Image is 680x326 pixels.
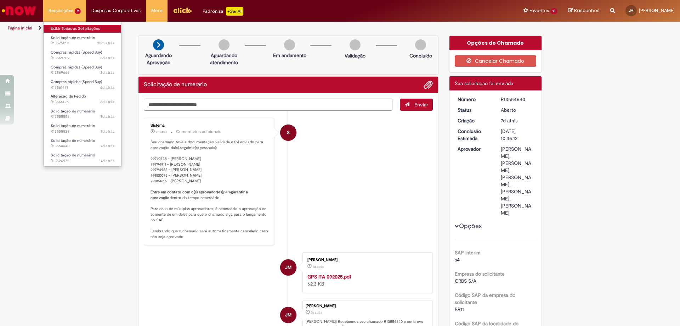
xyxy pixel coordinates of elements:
span: R13526972 [51,158,114,164]
time: 24/09/2025 08:08:34 [100,99,114,105]
ul: Requisições [43,21,121,167]
span: Compras rápidas (Speed Buy) [51,65,102,70]
span: JM [285,306,291,324]
div: Sistema [151,123,268,128]
span: S [287,124,290,141]
span: Rascunhos [574,7,600,14]
a: Aberto R13575019 : Solicitação de numerário [44,34,121,47]
img: ServiceNow [1,4,37,18]
span: s4 [455,256,460,263]
p: Aguardando Aprovação [141,52,176,66]
textarea: Digite sua mensagem aqui... [144,99,392,111]
span: Solicitação de numerário [51,153,95,158]
span: R13561426 [51,99,114,105]
img: img-circle-grey.png [350,39,361,50]
time: 27/09/2025 10:03:42 [156,130,167,134]
span: R13569709 [51,55,114,61]
span: BR11 [455,306,464,313]
span: 9 [75,8,81,14]
p: Concluído [409,52,432,59]
p: Em andamento [273,52,306,59]
a: Aberto R13569666 : Compras rápidas (Speed Buy) [44,63,121,77]
p: Validação [345,52,365,59]
span: 2d atrás [156,130,167,134]
span: Requisições [49,7,73,14]
time: 22/09/2025 14:32:01 [101,114,114,119]
span: More [151,7,162,14]
div: [PERSON_NAME] [307,258,425,262]
a: Aberto R13561426 : Alteração de Pedido [44,93,121,106]
span: R13555529 [51,129,114,134]
dt: Conclusão Estimada [452,128,496,142]
dt: Status [452,106,496,114]
small: Comentários adicionais [176,129,221,135]
b: Entre em contato com o(s) aprovador(es) [151,189,223,195]
a: Aberto R13526972 : Solicitação de numerário [44,151,121,165]
div: System [280,125,296,141]
button: Adicionar anexos [424,80,433,89]
a: GPS ITA 092025.pdf [307,273,351,280]
p: Seu chamado teve a documentação validada e foi enviado para aprovação da(s) seguinte(s) pessoa(s)... [151,139,268,240]
span: 7d atrás [311,310,322,315]
span: 7d atrás [101,129,114,134]
div: Julia Soares Correa Manhaes [280,259,296,276]
span: Favoritos [529,7,549,14]
img: img-circle-grey.png [415,39,426,50]
div: 22/09/2025 11:35:08 [501,117,534,124]
button: Enviar [400,99,433,111]
span: 7d atrás [101,114,114,119]
span: 32m atrás [97,40,114,46]
time: 22/09/2025 11:35:08 [311,310,322,315]
b: Empresa do solicitante [455,271,505,277]
span: 6d atrás [100,99,114,105]
div: Julia Soares Correa Manhaes [280,307,296,323]
span: 3d atrás [100,55,114,61]
div: Aberto [501,106,534,114]
span: Compras rápidas (Speed Buy) [51,79,102,84]
span: Solicitação de numerário [51,35,95,40]
a: Aberto R13561491 : Compras rápidas (Speed Buy) [44,78,121,91]
a: Página inicial [8,25,32,31]
span: R13555556 [51,114,114,120]
time: 26/09/2025 10:14:51 [100,70,114,75]
span: Sua solicitação foi enviada [455,80,513,87]
ul: Trilhas de página [5,22,448,35]
span: Solicitação de numerário [51,109,95,114]
img: img-circle-grey.png [284,39,295,50]
div: Padroniza [203,7,243,16]
time: 12/09/2025 10:39:09 [99,158,114,164]
div: [PERSON_NAME] [306,304,429,308]
span: CRBS S/A [455,278,476,284]
button: Cancelar Chamado [455,55,537,67]
span: Alteração de Pedido [51,94,86,99]
b: Código SAP da empresa do solicitante [455,292,515,305]
img: click_logo_yellow_360x200.png [173,5,192,16]
a: Aberto R13554640 : Solicitação de numerário [44,137,121,150]
a: Rascunhos [568,7,600,14]
h2: Solicitação de numerário Histórico de tíquete [144,82,207,88]
span: 7d atrás [501,117,517,124]
time: 22/09/2025 11:35:08 [501,117,517,124]
span: 17d atrás [99,158,114,164]
p: +GenAi [226,7,243,16]
span: Solicitação de numerário [51,123,95,128]
span: R13554640 [51,143,114,149]
span: Despesas Corporativas [91,7,141,14]
div: 62.3 KB [307,273,425,287]
span: R13575019 [51,40,114,46]
dt: Aprovador [452,145,496,153]
time: 22/09/2025 14:28:12 [101,129,114,134]
span: R13561491 [51,85,114,90]
a: Exibir Todas as Solicitações [44,25,121,33]
span: Enviar [414,101,428,108]
span: [PERSON_NAME] [639,7,675,13]
dt: Número [452,96,496,103]
span: R13569666 [51,70,114,76]
time: 22/09/2025 11:34:44 [313,265,324,269]
div: Opções do Chamado [449,36,542,50]
p: Aguardando atendimento [207,52,241,66]
img: arrow-next.png [153,39,164,50]
span: 6d atrás [100,85,114,90]
span: JM [629,8,634,13]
